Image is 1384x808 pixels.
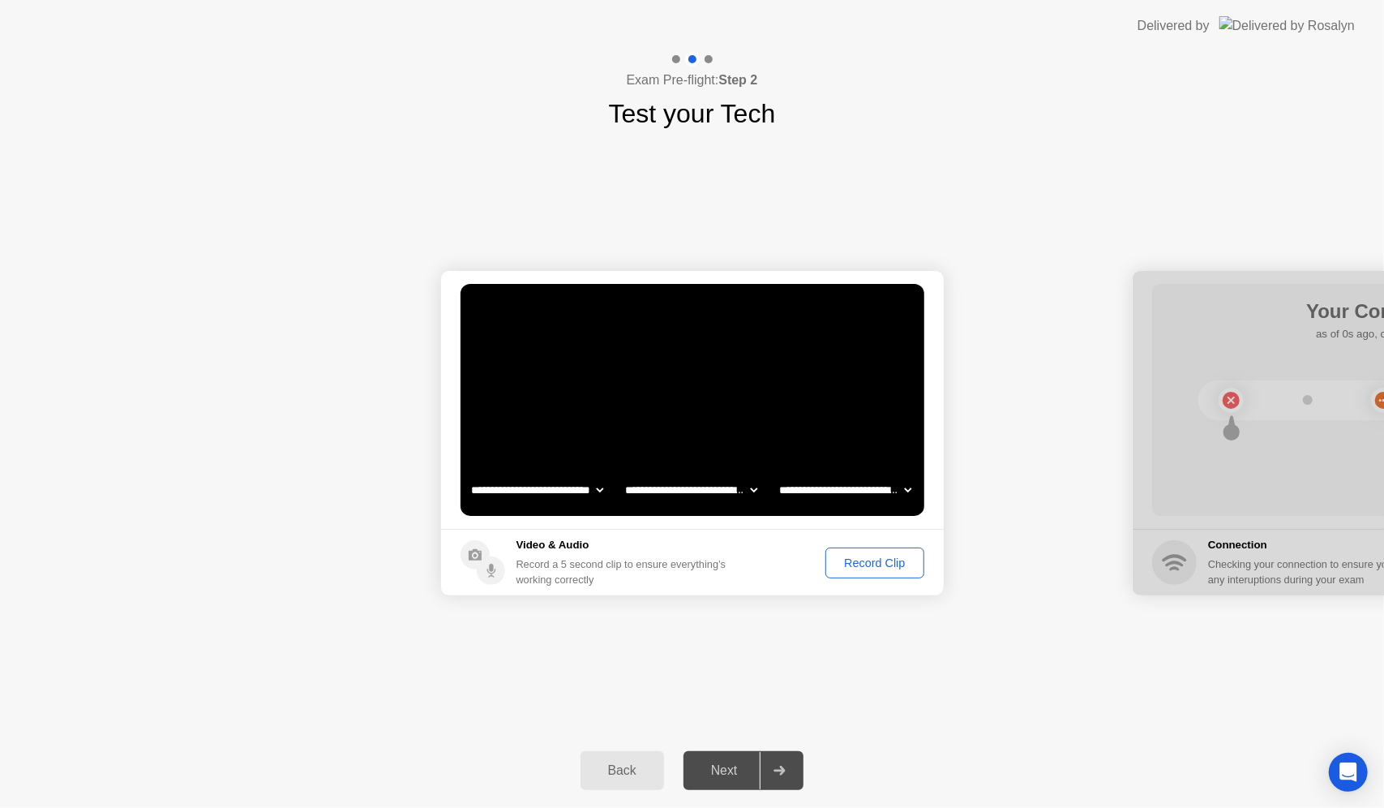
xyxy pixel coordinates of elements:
[581,751,664,790] button: Back
[718,73,757,87] b: Step 2
[683,751,804,790] button: Next
[622,474,761,506] select: Available speakers
[609,94,776,133] h1: Test your Tech
[825,548,923,578] button: Record Clip
[776,474,915,506] select: Available microphones
[627,71,758,90] h4: Exam Pre-flight:
[733,302,752,321] div: !
[688,763,761,778] div: Next
[585,763,659,778] div: Back
[468,474,606,506] select: Available cameras
[1329,753,1368,792] div: Open Intercom Messenger
[516,557,733,587] div: Record a 5 second clip to ensure everything’s working correctly
[1219,16,1355,35] img: Delivered by Rosalyn
[744,302,764,321] div: . . .
[1138,16,1210,36] div: Delivered by
[516,537,733,553] h5: Video & Audio
[831,557,918,569] div: Record Clip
